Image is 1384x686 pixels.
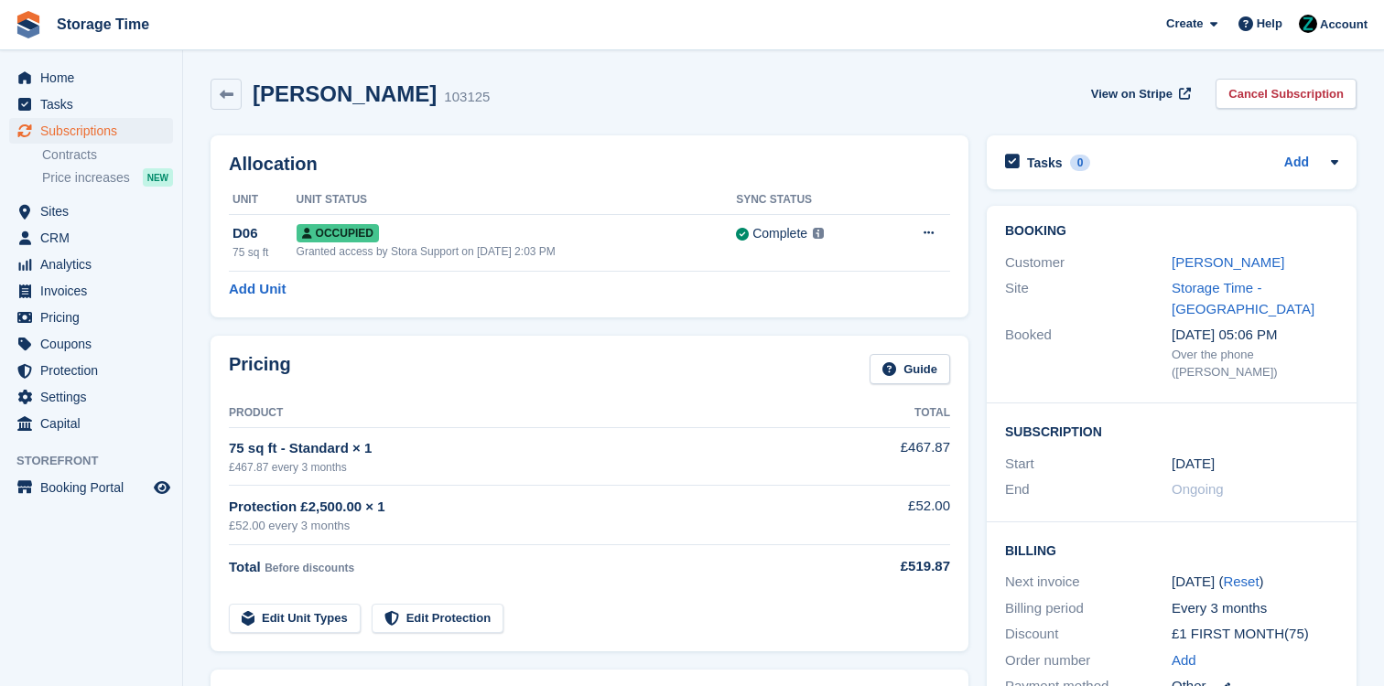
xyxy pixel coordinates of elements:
[229,459,839,476] div: £467.87 every 3 months
[1091,85,1173,103] span: View on Stripe
[297,243,737,260] div: Granted access by Stora Support on [DATE] 2:03 PM
[1216,79,1357,109] a: Cancel Subscription
[1166,15,1203,33] span: Create
[839,556,950,577] div: £519.87
[40,118,150,144] span: Subscriptions
[1172,650,1196,671] a: Add
[40,252,150,277] span: Analytics
[1172,572,1338,593] div: [DATE] ( )
[40,198,150,224] span: Sites
[9,331,173,357] a: menu
[49,9,157,39] a: Storage Time
[9,305,173,330] a: menu
[1005,252,1172,273] div: Customer
[1005,325,1172,381] div: Booked
[1084,79,1195,109] a: View on Stripe
[40,475,150,500] span: Booking Portal
[1005,624,1172,645] div: Discount
[9,198,173,224] a: menu
[1005,454,1172,475] div: Start
[9,358,173,383] a: menu
[151,477,173,498] a: Preview store
[1257,15,1282,33] span: Help
[1172,346,1338,381] div: Over the phone ([PERSON_NAME])
[736,186,885,215] th: Sync Status
[1005,650,1172,671] div: Order number
[1299,15,1317,33] img: Zain Sarwar
[372,604,503,634] a: Edit Protection
[1005,422,1338,440] h2: Subscription
[297,186,737,215] th: Unit Status
[229,559,261,574] span: Total
[9,411,173,436] a: menu
[40,278,150,304] span: Invoices
[1284,153,1309,174] a: Add
[40,384,150,410] span: Settings
[1027,155,1063,171] h2: Tasks
[9,65,173,91] a: menu
[229,279,286,300] a: Add Unit
[40,358,150,383] span: Protection
[16,452,182,470] span: Storefront
[9,475,173,500] a: menu
[1172,454,1215,475] time: 2025-08-25 00:00:00 UTC
[1172,624,1338,645] div: £1 FIRST MONTH(75)
[40,91,150,117] span: Tasks
[229,354,291,384] h2: Pricing
[229,399,839,428] th: Product
[1070,155,1091,171] div: 0
[42,167,173,188] a: Price increases NEW
[42,169,130,187] span: Price increases
[1172,325,1338,346] div: [DATE] 05:06 PM
[1005,598,1172,619] div: Billing period
[229,438,839,459] div: 75 sq ft - Standard × 1
[265,562,354,574] span: Before discounts
[9,252,173,277] a: menu
[752,224,807,243] div: Complete
[229,517,839,535] div: £52.00 every 3 months
[870,354,950,384] a: Guide
[839,427,950,485] td: £467.87
[1005,572,1172,593] div: Next invoice
[40,225,150,251] span: CRM
[1172,280,1314,316] a: Storage Time - [GEOGRAPHIC_DATA]
[297,224,379,242] span: Occupied
[229,497,839,518] div: Protection £2,500.00 × 1
[229,154,950,175] h2: Allocation
[1005,541,1338,559] h2: Billing
[9,225,173,251] a: menu
[1320,16,1368,34] span: Account
[229,186,297,215] th: Unit
[229,604,361,634] a: Edit Unit Types
[143,168,173,187] div: NEW
[232,244,297,261] div: 75 sq ft
[1223,573,1259,589] a: Reset
[9,118,173,144] a: menu
[444,87,490,108] div: 103125
[15,11,42,38] img: stora-icon-8386f47178a22dfd0bd8f6a31ec36ba5ce8667c1dd55bd0f319d3a0aa187defe.svg
[42,146,173,164] a: Contracts
[1005,224,1338,239] h2: Booking
[1172,598,1338,619] div: Every 3 months
[40,65,150,91] span: Home
[1005,479,1172,500] div: End
[1172,481,1224,497] span: Ongoing
[839,399,950,428] th: Total
[232,223,297,244] div: D06
[1172,254,1284,270] a: [PERSON_NAME]
[9,91,173,117] a: menu
[40,411,150,436] span: Capital
[40,331,150,357] span: Coupons
[1005,278,1172,319] div: Site
[253,81,437,106] h2: [PERSON_NAME]
[9,384,173,410] a: menu
[839,486,950,545] td: £52.00
[9,278,173,304] a: menu
[40,305,150,330] span: Pricing
[813,228,824,239] img: icon-info-grey-7440780725fd019a000dd9b08b2336e03edf1995a4989e88bcd33f0948082b44.svg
